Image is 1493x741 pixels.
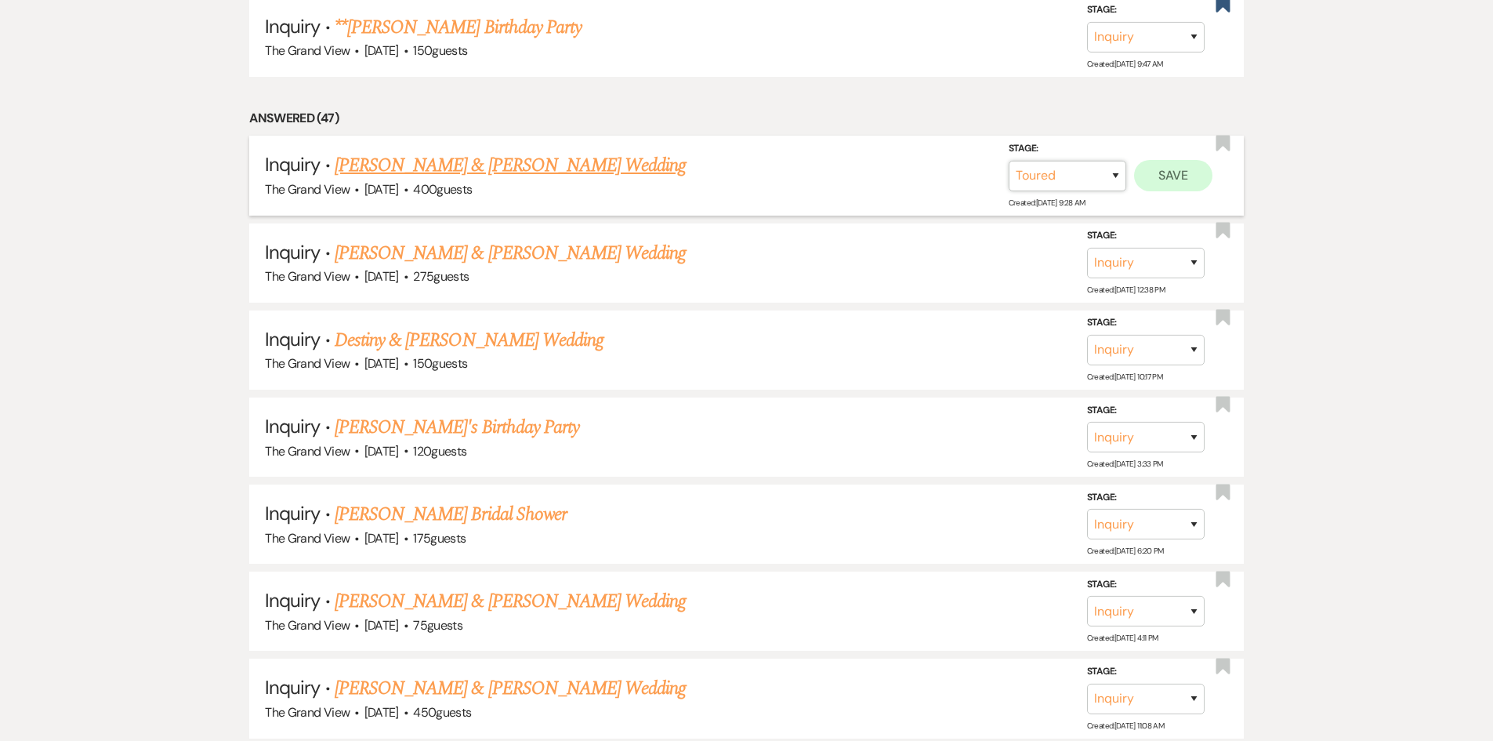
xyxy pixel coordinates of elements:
[364,617,399,634] span: [DATE]
[1009,197,1085,207] span: Created: [DATE] 9:28 AM
[1087,721,1164,731] span: Created: [DATE] 11:08 AM
[1087,546,1164,556] span: Created: [DATE] 6:20 PM
[413,443,466,459] span: 120 guests
[265,181,350,198] span: The Grand View
[1134,159,1212,191] button: Save
[265,675,320,699] span: Inquiry
[1087,372,1162,382] span: Created: [DATE] 10:17 PM
[1087,59,1163,69] span: Created: [DATE] 9:47 AM
[1087,633,1158,643] span: Created: [DATE] 4:11 PM
[335,674,686,703] a: [PERSON_NAME] & [PERSON_NAME] Wedding
[265,501,320,525] span: Inquiry
[1087,459,1163,469] span: Created: [DATE] 3:33 PM
[364,443,399,459] span: [DATE]
[249,108,1244,129] li: Answered (47)
[413,530,466,547] span: 175 guests
[265,268,350,285] span: The Grand View
[335,151,686,180] a: [PERSON_NAME] & [PERSON_NAME] Wedding
[265,240,320,264] span: Inquiry
[265,443,350,459] span: The Grand View
[364,530,399,547] span: [DATE]
[265,42,350,59] span: The Grand View
[265,588,320,612] span: Inquiry
[413,268,469,285] span: 275 guests
[413,704,471,721] span: 450 guests
[1087,663,1205,681] label: Stage:
[413,42,467,59] span: 150 guests
[364,704,399,721] span: [DATE]
[1087,314,1205,332] label: Stage:
[364,181,399,198] span: [DATE]
[413,181,472,198] span: 400 guests
[364,268,399,285] span: [DATE]
[413,617,462,634] span: 75 guests
[364,355,399,372] span: [DATE]
[1087,285,1165,295] span: Created: [DATE] 12:38 PM
[265,14,320,38] span: Inquiry
[1087,401,1205,419] label: Stage:
[364,42,399,59] span: [DATE]
[1087,227,1205,245] label: Stage:
[265,152,320,176] span: Inquiry
[265,704,350,721] span: The Grand View
[335,13,582,42] a: **[PERSON_NAME] Birthday Party
[265,617,350,634] span: The Grand View
[335,413,579,441] a: [PERSON_NAME]'s Birthday Party
[335,587,686,616] a: [PERSON_NAME] & [PERSON_NAME] Wedding
[335,239,686,267] a: [PERSON_NAME] & [PERSON_NAME] Wedding
[335,326,603,354] a: Destiny & [PERSON_NAME] Wedding
[265,355,350,372] span: The Grand View
[1009,140,1126,158] label: Stage:
[265,530,350,547] span: The Grand View
[335,500,567,529] a: [PERSON_NAME] Bridal Shower
[1087,2,1205,19] label: Stage:
[1087,489,1205,507] label: Stage:
[265,414,320,438] span: Inquiry
[1087,576,1205,594] label: Stage:
[265,327,320,351] span: Inquiry
[413,355,467,372] span: 150 guests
